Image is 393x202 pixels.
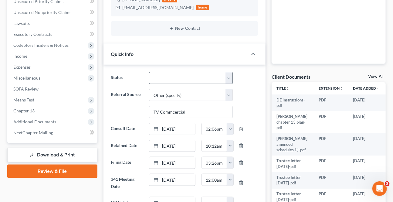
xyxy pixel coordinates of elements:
[314,111,348,133] td: PDF
[202,123,227,135] input: -- : --
[108,89,146,118] label: Referral Source
[7,148,97,162] a: Download & Print
[149,157,195,169] a: [DATE]
[116,26,253,31] button: New Contact
[13,119,56,124] span: Additional Documents
[368,74,383,79] a: View All
[8,84,97,94] a: SOFA Review
[8,7,97,18] a: Unsecured Nonpriority Claims
[272,133,314,156] td: [PERSON_NAME] amended schedules i-j-pdf
[13,53,27,59] span: Income
[149,140,195,152] a: [DATE]
[385,181,390,186] span: 3
[13,64,31,70] span: Expenses
[202,157,227,169] input: -- : --
[13,21,30,26] span: Lawsuits
[276,86,290,91] a: Titleunfold_more
[122,5,194,11] div: [EMAIL_ADDRESS][DOMAIN_NAME]
[314,172,348,189] td: PDF
[314,133,348,156] td: PDF
[8,29,97,40] a: Executory Contracts
[372,181,387,196] iframe: Intercom live chat
[196,5,209,10] div: home
[149,123,195,135] a: [DATE]
[272,94,314,111] td: DE instructions-pdf
[314,94,348,111] td: PDF
[149,174,195,186] a: [DATE]
[348,172,385,189] td: [DATE]
[348,94,385,111] td: [DATE]
[272,172,314,189] td: Trustee letter [DATE]-pdf
[202,140,227,152] input: -- : --
[353,86,380,91] a: Date Added expand_more
[377,87,380,91] i: expand_more
[272,74,310,80] div: Client Documents
[13,108,35,113] span: Chapter 13
[108,157,146,169] label: Filing Date
[272,156,314,172] td: Trustee letter [DATE]-pdf
[13,86,39,91] span: SOFA Review
[8,127,97,138] a: NextChapter Mailing
[348,111,385,133] td: [DATE]
[111,51,134,57] span: Quick Info
[272,111,314,133] td: [PERSON_NAME] chapter 13 plan-pdf
[314,156,348,172] td: PDF
[202,174,227,186] input: -- : --
[7,165,97,178] a: Review & File
[340,87,343,91] i: unfold_more
[319,86,343,91] a: Extensionunfold_more
[348,133,385,156] td: [DATE]
[108,140,146,152] label: Retained Date
[108,123,146,135] label: Consult Date
[286,87,290,91] i: unfold_more
[108,174,146,192] label: 341 Meeting Date
[13,75,40,80] span: Miscellaneous
[348,156,385,172] td: [DATE]
[13,43,69,48] span: Codebtors Insiders & Notices
[149,106,232,118] input: Other Referral Source
[8,18,97,29] a: Lawsuits
[13,130,53,135] span: NextChapter Mailing
[13,97,34,102] span: Means Test
[108,72,146,84] label: Status
[13,32,52,37] span: Executory Contracts
[13,10,71,15] span: Unsecured Nonpriority Claims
